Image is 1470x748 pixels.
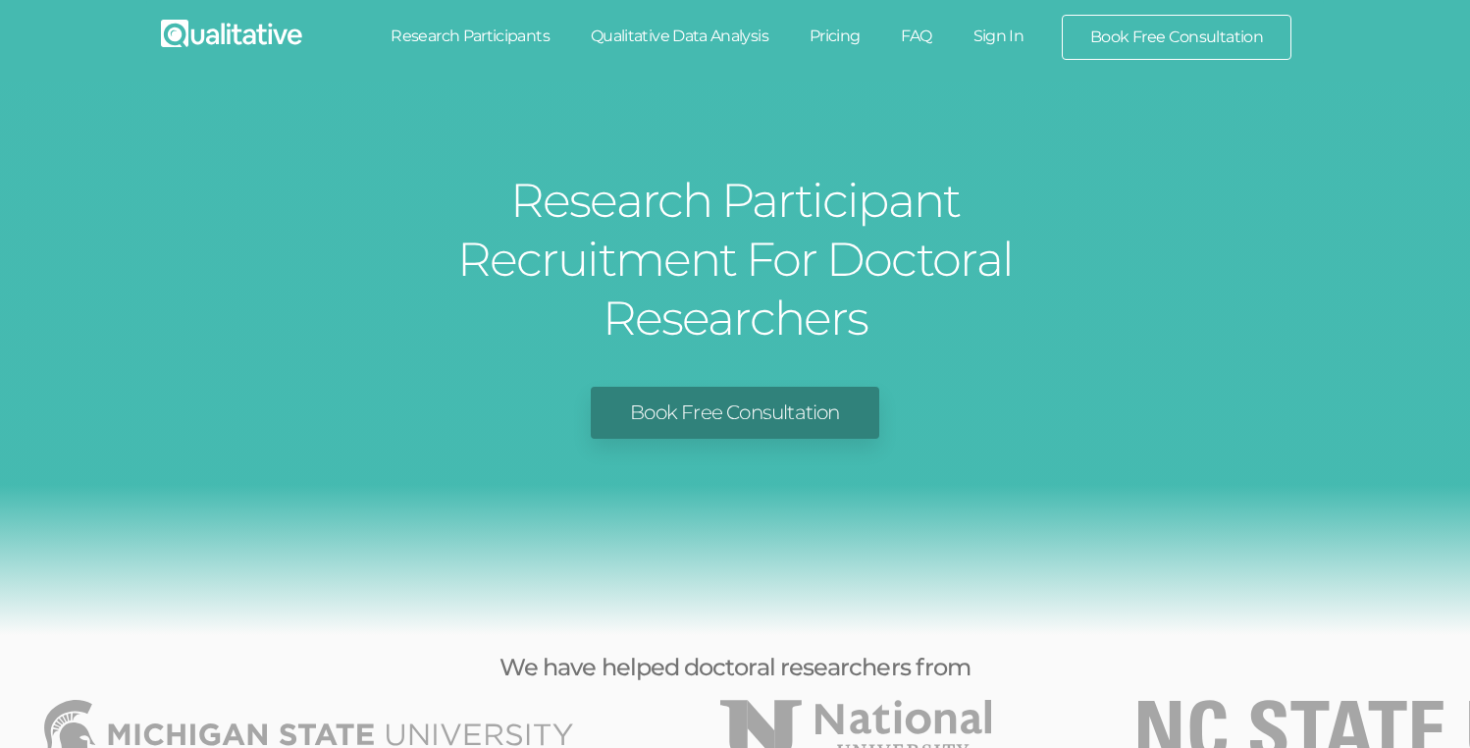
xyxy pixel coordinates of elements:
[880,15,952,58] a: FAQ
[370,15,570,58] a: Research Participants
[161,20,302,47] img: Qualitative
[1063,16,1290,59] a: Book Free Consultation
[264,655,1206,680] h3: We have helped doctoral researchers from
[591,387,878,439] a: Book Free Consultation
[570,15,789,58] a: Qualitative Data Analysis
[789,15,881,58] a: Pricing
[367,171,1103,347] h1: Research Participant Recruitment For Doctoral Researchers
[953,15,1045,58] a: Sign In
